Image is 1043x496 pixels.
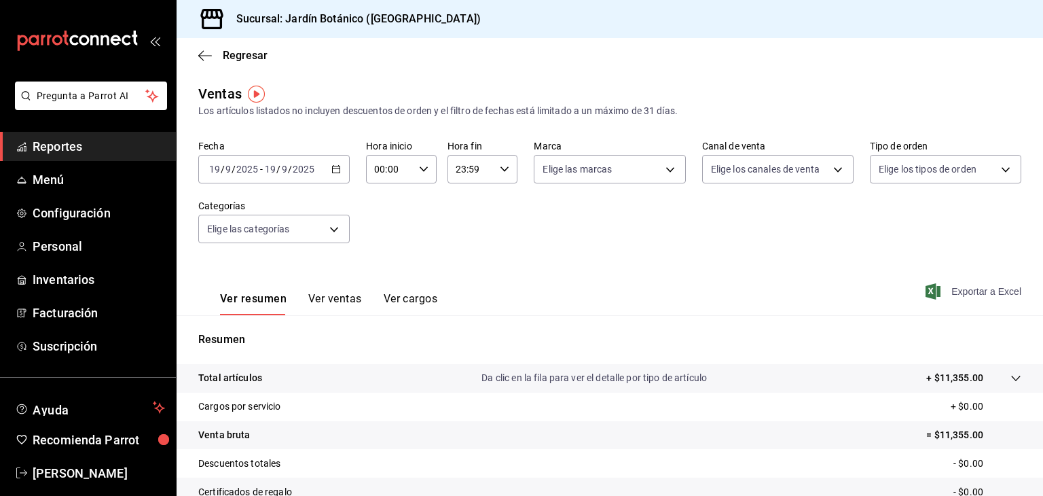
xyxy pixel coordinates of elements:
[879,162,976,176] span: Elige los tipos de orden
[236,164,259,175] input: ----
[543,162,612,176] span: Elige las marcas
[384,292,438,315] button: Ver cargos
[711,162,820,176] span: Elige los canales de venta
[33,171,165,189] span: Menú
[149,35,160,46] button: open_drawer_menu
[221,164,225,175] span: /
[951,400,1021,414] p: + $0.00
[447,141,518,151] label: Hora fin
[33,270,165,289] span: Inventarios
[198,371,262,385] p: Total artículos
[220,292,437,315] div: navigation tabs
[292,164,315,175] input: ----
[248,86,265,103] img: Tooltip marker
[223,49,268,62] span: Regresar
[260,164,263,175] span: -
[366,141,437,151] label: Hora inicio
[198,201,350,211] label: Categorías
[198,104,1021,118] div: Los artículos listados no incluyen descuentos de orden y el filtro de fechas está limitado a un m...
[33,464,165,482] span: [PERSON_NAME]
[10,99,167,113] a: Pregunta a Parrot AI
[534,141,685,151] label: Marca
[33,304,165,322] span: Facturación
[702,141,854,151] label: Canal de venta
[481,371,707,385] p: Da clic en la fila para ver el detalle por tipo de artículo
[198,457,280,471] p: Descuentos totales
[953,457,1021,471] p: - $0.00
[276,164,280,175] span: /
[15,82,167,110] button: Pregunta a Parrot AI
[33,137,165,156] span: Reportes
[281,164,288,175] input: --
[198,400,281,414] p: Cargos por servicio
[198,141,350,151] label: Fecha
[926,371,983,385] p: + $11,355.00
[208,164,221,175] input: --
[928,283,1021,300] button: Exportar a Excel
[225,164,232,175] input: --
[33,400,147,416] span: Ayuda
[33,204,165,222] span: Configuración
[288,164,292,175] span: /
[198,332,1021,348] p: Resumen
[37,89,146,103] span: Pregunta a Parrot AI
[207,222,290,236] span: Elige las categorías
[232,164,236,175] span: /
[870,141,1021,151] label: Tipo de orden
[220,292,287,315] button: Ver resumen
[926,428,1021,442] p: = $11,355.00
[308,292,362,315] button: Ver ventas
[33,237,165,255] span: Personal
[198,84,242,104] div: Ventas
[33,337,165,355] span: Suscripción
[198,428,250,442] p: Venta bruta
[198,49,268,62] button: Regresar
[225,11,481,27] h3: Sucursal: Jardín Botánico ([GEOGRAPHIC_DATA])
[33,431,165,449] span: Recomienda Parrot
[264,164,276,175] input: --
